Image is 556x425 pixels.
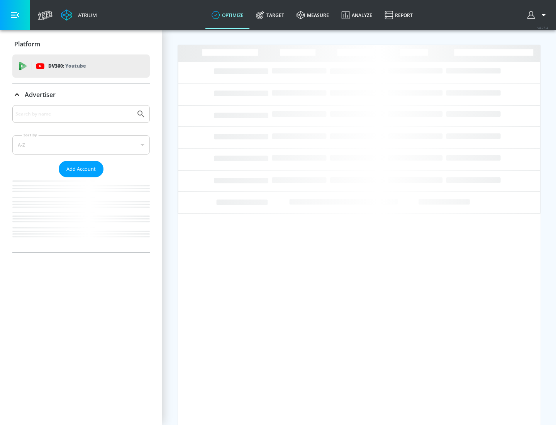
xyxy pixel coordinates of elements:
a: Target [250,1,290,29]
input: Search by name [15,109,132,119]
p: Advertiser [25,90,56,99]
span: Add Account [66,165,96,173]
div: Advertiser [12,105,150,252]
div: Atrium [75,12,97,19]
p: DV360: [48,62,86,70]
p: Platform [14,40,40,48]
nav: list of Advertiser [12,177,150,252]
div: DV360: Youtube [12,54,150,78]
span: v 4.25.4 [537,25,548,30]
p: Youtube [65,62,86,70]
label: Sort By [22,133,39,138]
a: Atrium [61,9,97,21]
a: measure [290,1,335,29]
div: Advertiser [12,84,150,105]
a: optimize [205,1,250,29]
button: Add Account [59,161,103,177]
div: A-Z [12,135,150,155]
div: Platform [12,33,150,55]
a: Analyze [335,1,378,29]
a: Report [378,1,419,29]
